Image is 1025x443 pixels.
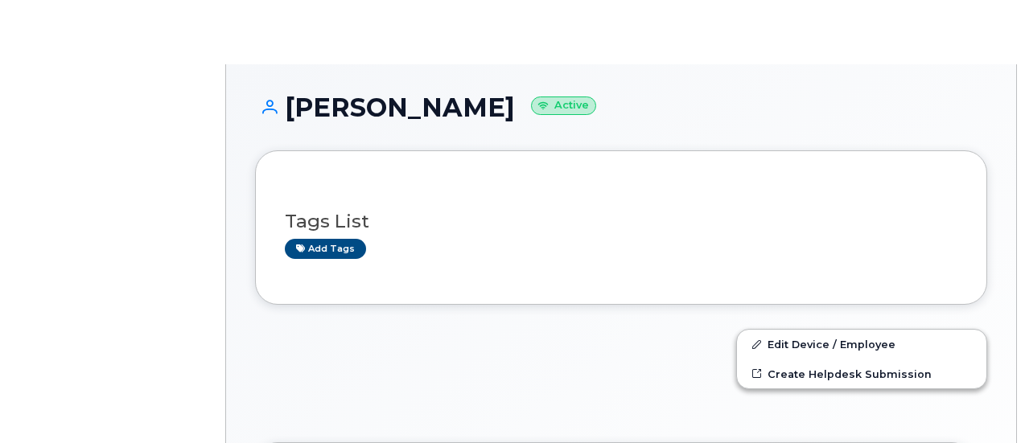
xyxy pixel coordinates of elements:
[285,239,366,259] a: Add tags
[737,359,986,388] a: Create Helpdesk Submission
[255,93,987,121] h1: [PERSON_NAME]
[285,211,957,232] h3: Tags List
[737,330,986,359] a: Edit Device / Employee
[531,96,596,115] small: Active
